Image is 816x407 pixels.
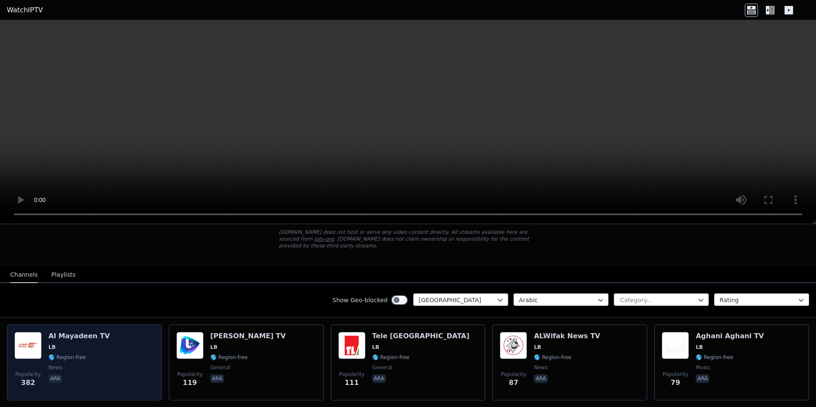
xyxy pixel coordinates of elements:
[501,371,526,378] span: Popularity
[51,267,76,283] button: Playlists
[671,378,680,388] span: 79
[177,371,203,378] span: Popularity
[696,354,733,361] span: 🌎 Region-free
[210,354,248,361] span: 🌎 Region-free
[696,374,709,383] p: ara
[534,374,547,383] p: ara
[345,378,359,388] span: 111
[7,5,43,15] a: WatchIPTV
[279,229,537,249] p: [DOMAIN_NAME] does not host or serve any video content directly. All streams available here are s...
[663,371,688,378] span: Popularity
[372,344,380,351] span: LB
[210,344,218,351] span: LB
[339,371,365,378] span: Popularity
[176,332,204,359] img: Lana TV
[662,332,689,359] img: Aghani Aghani TV
[15,371,41,378] span: Popularity
[372,364,392,371] span: general
[696,332,764,340] h6: Aghani Aghani TV
[500,332,527,359] img: ALWifak News TV
[372,374,386,383] p: ara
[10,267,38,283] button: Channels
[210,374,224,383] p: ara
[314,236,334,242] a: iptv-org
[696,344,703,351] span: LB
[696,364,710,371] span: music
[332,296,388,304] label: Show Geo-blocked
[210,364,230,371] span: general
[14,332,42,359] img: Al Mayadeen TV
[534,364,547,371] span: news
[48,364,62,371] span: news
[534,344,541,351] span: LB
[183,378,197,388] span: 119
[48,374,62,383] p: ara
[372,332,470,340] h6: Tele [GEOGRAPHIC_DATA]
[534,354,571,361] span: 🌎 Region-free
[210,332,286,340] h6: [PERSON_NAME] TV
[48,332,110,340] h6: Al Mayadeen TV
[509,378,518,388] span: 87
[372,354,410,361] span: 🌎 Region-free
[21,378,35,388] span: 382
[48,354,86,361] span: 🌎 Region-free
[48,344,56,351] span: LB
[534,332,600,340] h6: ALWifak News TV
[338,332,365,359] img: Tele Liban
